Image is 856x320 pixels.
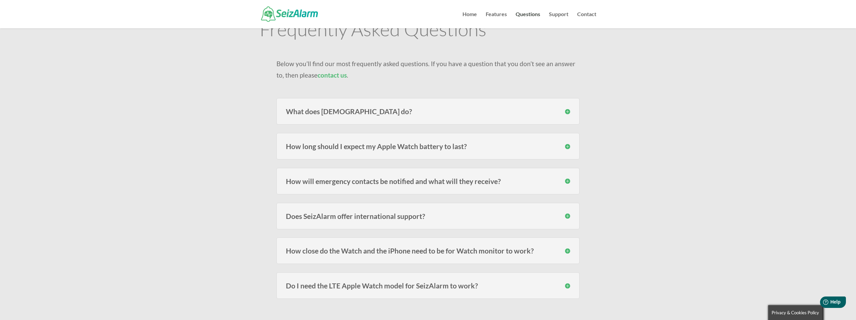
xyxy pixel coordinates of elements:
h3: Does SeizAlarm offer international support? [286,213,570,220]
a: Questions [516,12,540,28]
a: Home [462,12,477,28]
span: Privacy & Cookies Policy [772,310,819,315]
iframe: Help widget launcher [796,294,849,313]
a: Features [486,12,507,28]
img: SeizAlarm [261,6,318,21]
a: Contact [577,12,596,28]
h3: How will emergency contacts be notified and what will they receive? [286,178,570,185]
h1: Frequently Asked Questions [260,19,596,42]
h3: What does [DEMOGRAPHIC_DATA] do? [286,108,570,115]
p: Below you’ll find our most frequently asked questions. If you have a question that you don’t see ... [276,58,580,81]
h3: How long should I expect my Apple Watch battery to last? [286,143,570,150]
h3: How close do the Watch and the iPhone need to be for Watch monitor to work? [286,247,570,254]
h3: Do I need the LTE Apple Watch model for SeizAlarm to work? [286,282,570,289]
a: contact us [318,71,347,79]
a: Support [549,12,568,28]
